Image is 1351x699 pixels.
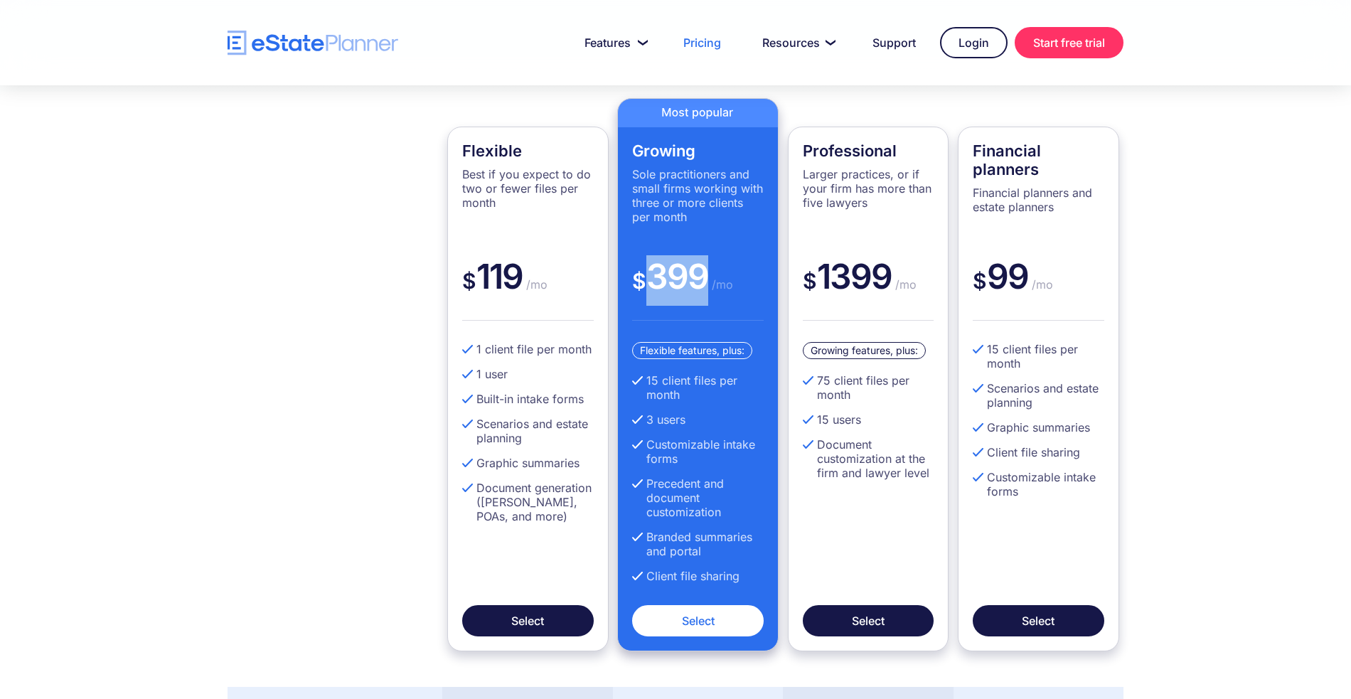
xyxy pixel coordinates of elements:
[462,417,594,445] li: Scenarios and estate planning
[462,255,594,321] div: 119
[632,255,764,321] div: 399
[973,470,1104,498] li: Customizable intake forms
[803,167,934,210] p: Larger practices, or if your firm has more than five lawyers
[803,268,817,294] span: $
[803,412,934,427] li: 15 users
[803,142,934,160] h4: Professional
[462,392,594,406] li: Built-in intake forms
[803,373,934,402] li: 75 client files per month
[892,277,917,292] span: /mo
[632,569,764,583] li: Client file sharing
[973,420,1104,434] li: Graphic summaries
[632,342,752,359] div: Flexible features, plus:
[567,28,659,57] a: Features
[632,167,764,224] p: Sole practitioners and small firms working with three or more clients per month
[632,605,764,636] a: Select
[632,412,764,427] li: 3 users
[523,277,548,292] span: /mo
[973,445,1104,459] li: Client file sharing
[632,268,646,294] span: $
[666,28,738,57] a: Pricing
[462,167,594,210] p: Best if you expect to do two or fewer files per month
[632,476,764,519] li: Precedent and document customization
[462,367,594,381] li: 1 user
[973,605,1104,636] a: Select
[462,605,594,636] a: Select
[803,255,934,321] div: 1399
[745,28,848,57] a: Resources
[855,28,933,57] a: Support
[632,530,764,558] li: Branded summaries and portal
[973,342,1104,370] li: 15 client files per month
[632,142,764,160] h4: Growing
[632,437,764,466] li: Customizable intake forms
[973,186,1104,214] p: Financial planners and estate planners
[940,27,1008,58] a: Login
[462,342,594,356] li: 1 client file per month
[462,268,476,294] span: $
[462,142,594,160] h4: Flexible
[973,268,987,294] span: $
[803,605,934,636] a: Select
[803,437,934,480] li: Document customization at the firm and lawyer level
[973,142,1104,178] h4: Financial planners
[973,381,1104,410] li: Scenarios and estate planning
[462,481,594,523] li: Document generation ([PERSON_NAME], POAs, and more)
[708,277,733,292] span: /mo
[228,31,398,55] a: home
[803,342,926,359] div: Growing features, plus:
[973,255,1104,321] div: 99
[632,373,764,402] li: 15 client files per month
[1015,27,1123,58] a: Start free trial
[1028,277,1053,292] span: /mo
[462,456,594,470] li: Graphic summaries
